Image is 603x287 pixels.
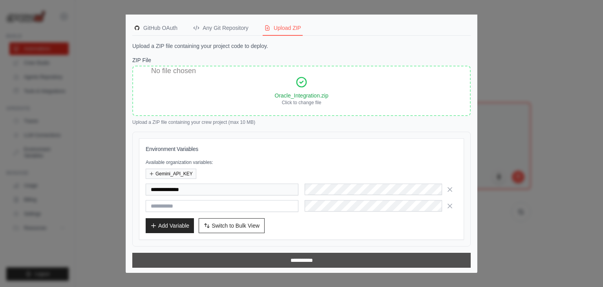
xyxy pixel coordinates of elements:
[132,21,471,36] nav: Deployment Source
[146,218,194,233] button: Add Variable
[132,42,471,50] p: Upload a ZIP file containing your project code to deploy.
[146,145,457,153] h3: Environment Variables
[146,159,457,166] p: Available organization variables:
[263,21,303,36] button: Upload ZIP
[564,249,603,287] iframe: Chat Widget
[146,169,196,179] button: Gemini_API_KEY
[132,56,471,64] label: ZIP File
[264,24,301,32] div: Upload ZIP
[199,218,265,233] button: Switch to Bulk View
[134,24,177,32] div: GitHub OAuth
[132,21,179,36] button: GitHubGitHub OAuth
[134,25,140,31] img: GitHub
[132,119,471,125] p: Upload a ZIP file containing your crew project (max 10 MB)
[193,24,249,32] div: Any Git Repository
[212,222,259,230] span: Switch to Bulk View
[192,21,250,36] button: Any Git Repository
